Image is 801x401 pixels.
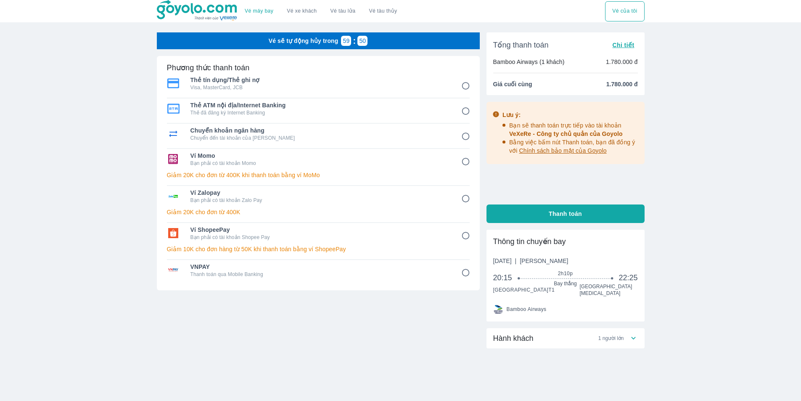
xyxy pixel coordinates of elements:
div: Ví ShopeePayVí ShopeePayBạn phải có tài khoản Shopee Pay [167,223,470,243]
span: [DATE] [493,257,568,265]
p: 1.780.000 đ [606,58,638,66]
p: Bamboo Airways (1 khách) [493,58,565,66]
img: Ví Momo [167,154,180,164]
p: Giảm 20K cho đơn từ 400K [167,208,470,216]
span: Ví ShopeePay [190,226,449,234]
div: Thông tin chuyến bay [493,236,638,247]
span: VNPAY [190,263,449,271]
div: Thẻ ATM nội địa/Internet BankingThẻ ATM nội địa/Internet BankingThẻ đã đăng ký Internet Banking [167,98,470,119]
span: [PERSON_NAME] [520,258,568,264]
p: Bạn phải có tài khoản Momo [190,160,449,167]
span: Giá cuối cùng [493,80,532,88]
p: Bạn phải có tài khoản Shopee Pay [190,234,449,241]
p: 59 [343,37,350,45]
a: Vé xe khách [287,8,317,14]
img: VNPAY [167,265,180,275]
p: Chuyển đến tài khoản của [PERSON_NAME] [190,135,449,141]
span: Hành khách [493,333,534,343]
a: Vé tàu lửa [324,1,362,21]
span: Chuyển khoản ngân hàng [190,126,449,135]
div: Ví MomoVí MomoBạn phải có tài khoản Momo [167,149,470,169]
p: Bằng việc bấm nút Thanh toán, bạn đã đồng ý với [509,138,639,155]
a: Vé máy bay [245,8,273,14]
span: Ví Zalopay [190,189,449,197]
div: choose transportation mode [238,1,404,21]
span: | [515,258,517,264]
p: Vé sẽ tự động hủy trong [269,37,338,45]
span: Bạn sẽ thanh toán trực tiếp vào tài khoản [509,122,623,137]
div: Thẻ tín dụng/Thẻ ghi nợThẻ tín dụng/Thẻ ghi nợVisa, MasterCard, JCB [167,73,470,93]
div: Chuyển khoản ngân hàngChuyển khoản ngân hàngChuyển đến tài khoản của [PERSON_NAME] [167,124,470,144]
p: : [351,37,357,45]
p: Visa, MasterCard, JCB [190,84,449,91]
span: Thanh toán [549,210,582,218]
img: Chuyển khoản ngân hàng [167,129,180,139]
button: Vé tàu thủy [362,1,404,21]
span: VeXeRe - Công ty chủ quản của Goyolo [509,130,623,137]
img: Ví Zalopay [167,191,180,201]
span: Ví Momo [190,151,449,160]
h6: Phương thức thanh toán [167,63,250,73]
img: Ví ShopeePay [167,228,180,238]
div: Ví ZalopayVí ZalopayBạn phải có tài khoản Zalo Pay [167,186,470,206]
div: Hành khách1 người lớn [486,328,645,348]
span: Thẻ tín dụng/Thẻ ghi nợ [190,76,449,84]
p: Giảm 20K cho đơn từ 400K khi thanh toán bằng ví MoMo [167,171,470,179]
span: Bamboo Airways [507,306,547,313]
span: 2h10p [519,270,612,277]
span: Bay thẳng [519,280,612,287]
p: 50 [359,37,366,45]
span: 22:25 [619,273,637,283]
div: Lưu ý: [502,111,639,119]
span: Tổng thanh toán [493,40,549,50]
img: Thẻ tín dụng/Thẻ ghi nợ [167,78,180,88]
button: Thanh toán [486,204,645,223]
button: Chi tiết [609,39,637,51]
span: Thẻ ATM nội địa/Internet Banking [190,101,449,109]
span: 1.780.000 đ [606,80,638,88]
p: Giảm 10K cho đơn hàng từ 50K khi thanh toán bằng ví ShopeePay [167,245,470,253]
span: 1 người lớn [598,335,624,342]
div: VNPAYVNPAYThanh toán qua Mobile Banking [167,260,470,280]
p: Bạn phải có tài khoản Zalo Pay [190,197,449,204]
p: Thanh toán qua Mobile Banking [190,271,449,278]
img: Thẻ ATM nội địa/Internet Banking [167,104,180,114]
span: Chính sách bảo mật của Goyolo [519,147,607,154]
button: Vé của tôi [605,1,644,21]
span: 20:15 [493,273,519,283]
div: choose transportation mode [605,1,644,21]
span: Chi tiết [612,42,634,48]
p: Thẻ đã đăng ký Internet Banking [190,109,449,116]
